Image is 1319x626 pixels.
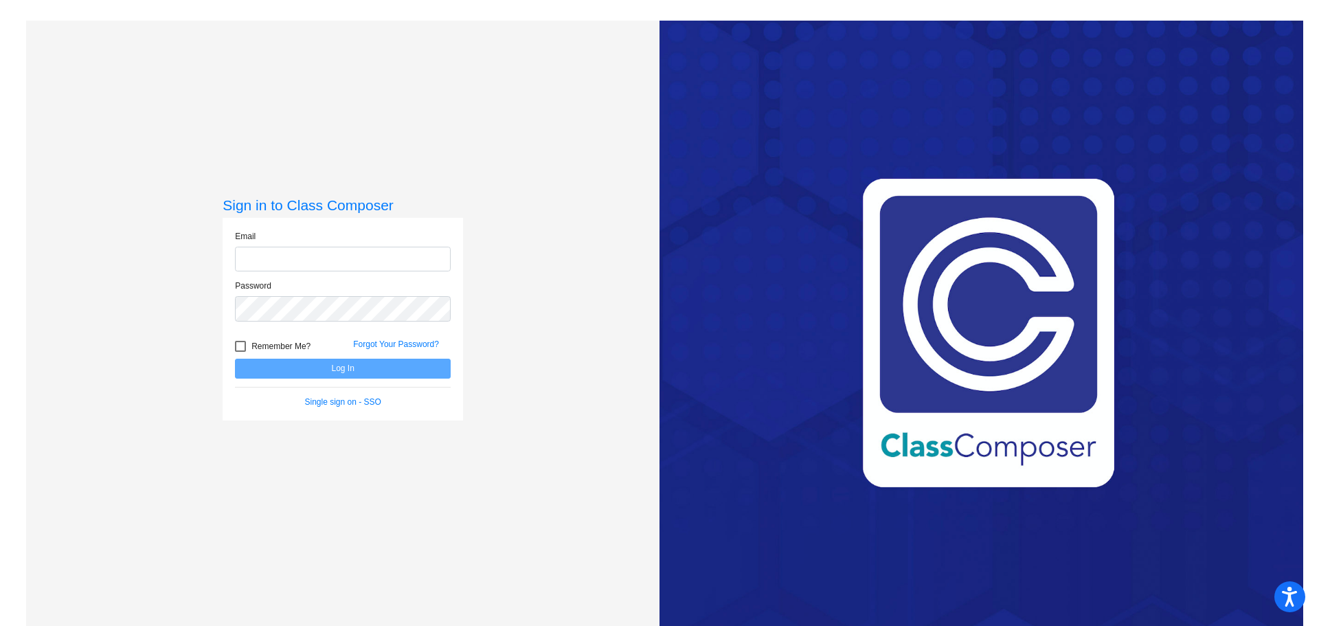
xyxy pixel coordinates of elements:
label: Password [235,280,271,292]
label: Email [235,230,256,243]
span: Remember Me? [251,338,311,355]
a: Single sign on - SSO [305,397,381,407]
button: Log In [235,359,451,379]
h3: Sign in to Class Composer [223,197,463,214]
a: Forgot Your Password? [353,339,439,349]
